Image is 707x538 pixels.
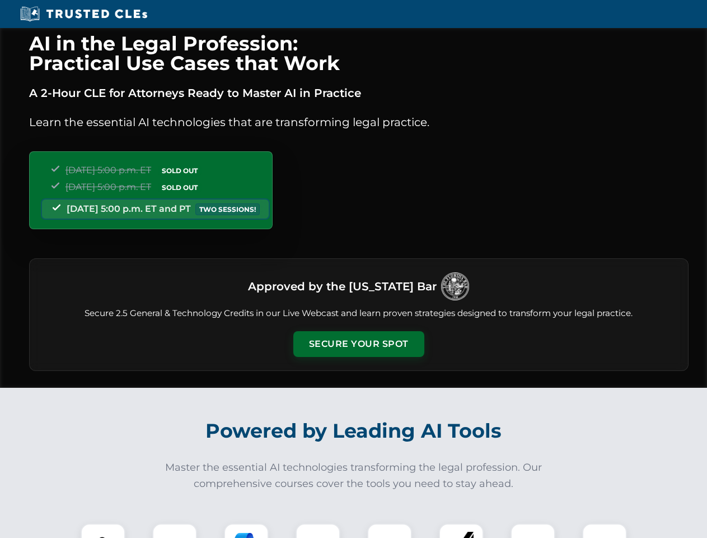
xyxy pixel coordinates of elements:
p: Master the essential AI technologies transforming the legal profession. Our comprehensive courses... [158,460,550,492]
h1: AI in the Legal Profession: Practical Use Cases that Work [29,34,689,73]
span: [DATE] 5:00 p.m. ET [65,165,151,175]
img: Trusted CLEs [17,6,151,22]
h3: Approved by the [US_STATE] Bar [248,276,437,296]
img: Logo [441,272,469,300]
span: SOLD OUT [158,165,202,177]
span: [DATE] 5:00 p.m. ET [65,182,151,192]
button: Secure Your Spot [293,331,424,357]
p: A 2-Hour CLE for Attorneys Ready to Master AI in Practice [29,84,689,102]
p: Secure 2.5 General & Technology Credits in our Live Webcast and learn proven strategies designed ... [43,307,675,320]
p: Learn the essential AI technologies that are transforming legal practice. [29,113,689,131]
h2: Powered by Leading AI Tools [44,411,664,451]
span: SOLD OUT [158,182,202,193]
